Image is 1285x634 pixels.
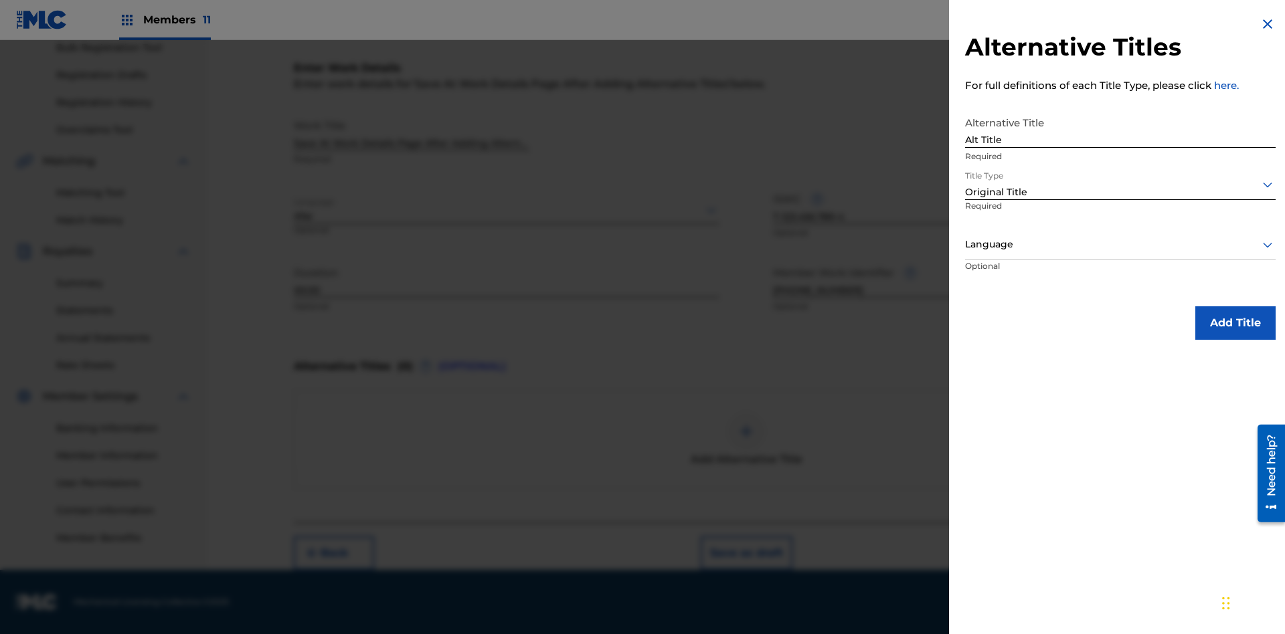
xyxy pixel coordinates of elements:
[143,12,211,27] span: Members
[203,13,211,26] span: 11
[965,150,1276,163] p: Required
[965,260,1065,290] p: Optional
[1222,583,1230,623] div: Drag
[1195,306,1276,340] button: Add Title
[1248,419,1285,529] iframe: Resource Center
[1214,79,1239,92] a: here.
[119,12,135,28] img: Top Rightsholders
[965,200,1064,230] p: Required
[965,78,1276,94] p: For full definitions of each Title Type, please click
[1218,570,1285,634] iframe: Chat Widget
[965,32,1276,62] h2: Alternative Titles
[16,10,68,29] img: MLC Logo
